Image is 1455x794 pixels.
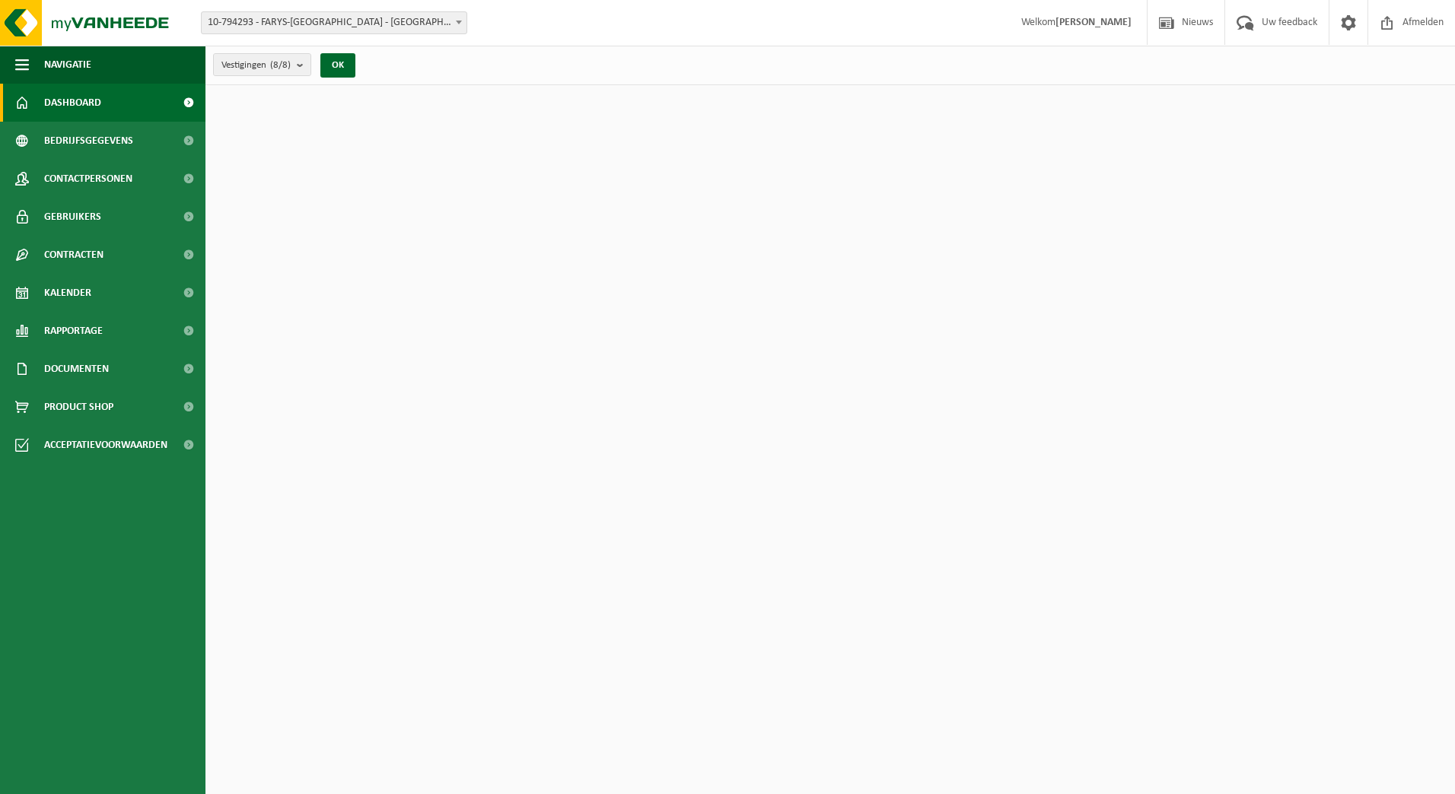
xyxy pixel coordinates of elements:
count: (8/8) [270,60,291,70]
span: Navigatie [44,46,91,84]
span: Documenten [44,350,109,388]
span: Bedrijfsgegevens [44,122,133,160]
span: Contracten [44,236,103,274]
span: Dashboard [44,84,101,122]
span: Kalender [44,274,91,312]
span: Vestigingen [221,54,291,77]
span: 10-794293 - FARYS-ASSE - ASSE [201,11,467,34]
span: Contactpersonen [44,160,132,198]
strong: [PERSON_NAME] [1055,17,1132,28]
span: Acceptatievoorwaarden [44,426,167,464]
span: Gebruikers [44,198,101,236]
span: Product Shop [44,388,113,426]
button: Vestigingen(8/8) [213,53,311,76]
button: OK [320,53,355,78]
span: Rapportage [44,312,103,350]
span: 10-794293 - FARYS-ASSE - ASSE [202,12,466,33]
